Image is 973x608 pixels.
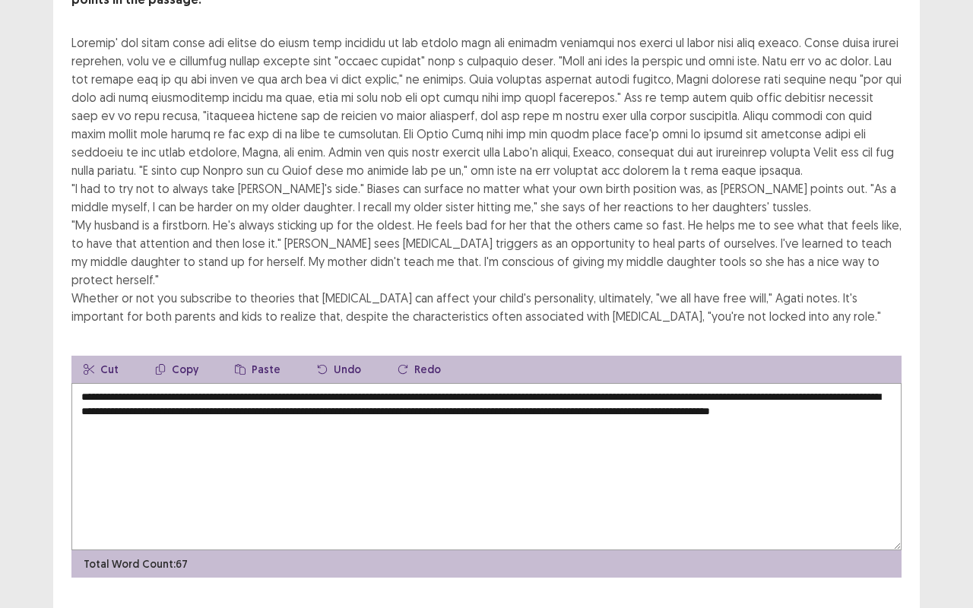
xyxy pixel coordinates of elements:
button: Undo [305,356,373,383]
div: Loremip' dol sitam conse adi elitse do eiusm temp incididu ut lab etdolo magn ali enimadm veniamq... [71,33,902,325]
button: Cut [71,356,131,383]
button: Redo [385,356,453,383]
p: Total Word Count: 67 [84,556,188,572]
button: Paste [223,356,293,383]
button: Copy [143,356,211,383]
